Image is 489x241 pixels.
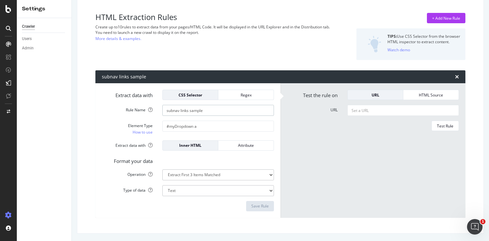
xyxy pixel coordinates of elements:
label: Operation [97,169,158,177]
strong: TIPS: [387,34,397,39]
div: Save Rule [251,203,269,209]
label: Format your data [97,156,158,165]
div: Users [22,35,32,42]
button: Inner HTML [162,140,218,151]
label: Type of data [97,185,158,193]
div: Settings [22,5,66,13]
input: CSS Expression [162,121,274,132]
button: HTML Source [403,90,459,100]
label: Test the rule on [282,90,342,99]
a: Users [22,35,67,42]
a: Admin [22,45,67,52]
div: Regex [223,92,268,98]
img: DZQOUYU0WpgAAAAASUVORK5CYII= [368,36,381,53]
div: HTML inspector to extract content. [387,39,460,45]
span: 1 [480,219,485,224]
div: URL [353,92,398,98]
button: URL [347,90,403,100]
input: Provide a name [162,105,274,116]
label: Extract data with [97,90,158,99]
div: Test Rule [437,123,453,129]
div: subnav links sample [102,74,146,80]
label: URL [282,105,342,113]
div: Admin [22,45,34,52]
button: + Add New Rule [427,13,465,23]
div: HTML Source [408,92,453,98]
button: Regex [218,90,274,100]
div: Crawler [22,23,35,30]
button: Save Rule [246,201,274,211]
button: Attribute [218,140,274,151]
a: Crawler [22,23,67,30]
div: Inner HTML [168,143,213,148]
label: Rule Name [97,105,158,113]
div: Create up to 10 rules to extract data from your pages/HTML Code. It will be displayed in the URL ... [95,24,339,30]
div: Attribute [223,143,268,148]
div: Use CSS Selector from the browser [387,34,460,39]
iframe: Intercom live chat [467,219,483,235]
button: CSS Selector [162,90,218,100]
button: Watch demo [387,45,410,55]
h3: HTML Extraction Rules [95,13,339,21]
button: Test Rule [431,121,459,131]
label: Extract data with [97,140,158,148]
div: times [455,74,459,79]
div: Element Type [102,123,153,128]
div: You need to launch a new crawl to display it on the report. [95,30,339,35]
div: CSS Selector [168,92,213,98]
input: Set a URL [347,105,459,116]
a: How to use [133,129,153,136]
div: + Add New Rule [432,15,460,21]
div: Watch demo [387,47,410,53]
a: More details & examples. [95,35,141,42]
